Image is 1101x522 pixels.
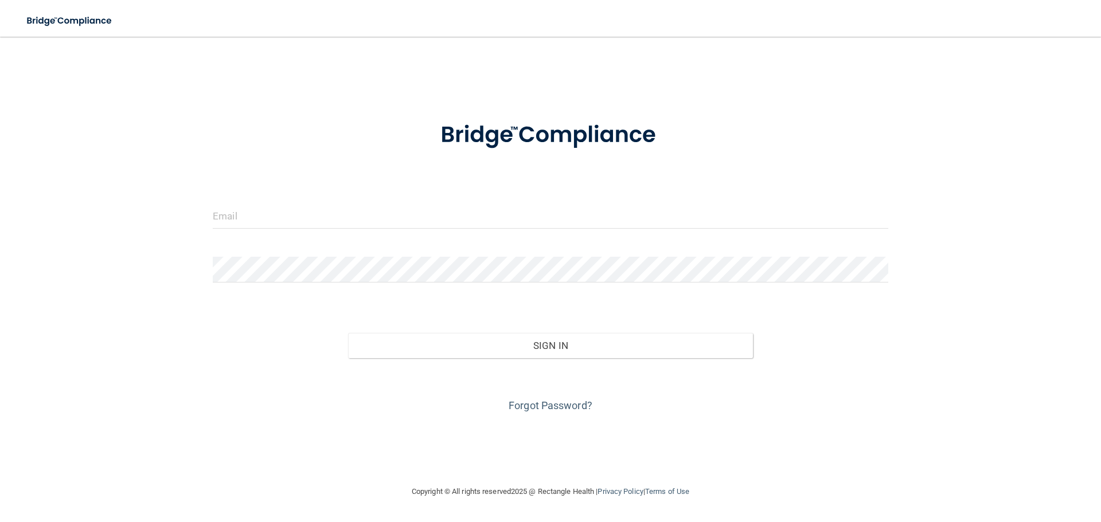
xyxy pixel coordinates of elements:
[645,487,689,496] a: Terms of Use
[213,203,888,229] input: Email
[348,333,753,358] button: Sign In
[509,399,592,411] a: Forgot Password?
[17,9,123,33] img: bridge_compliance_login_screen.278c3ca4.svg
[417,105,684,165] img: bridge_compliance_login_screen.278c3ca4.svg
[598,487,643,496] a: Privacy Policy
[341,473,760,510] div: Copyright © All rights reserved 2025 @ Rectangle Health | |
